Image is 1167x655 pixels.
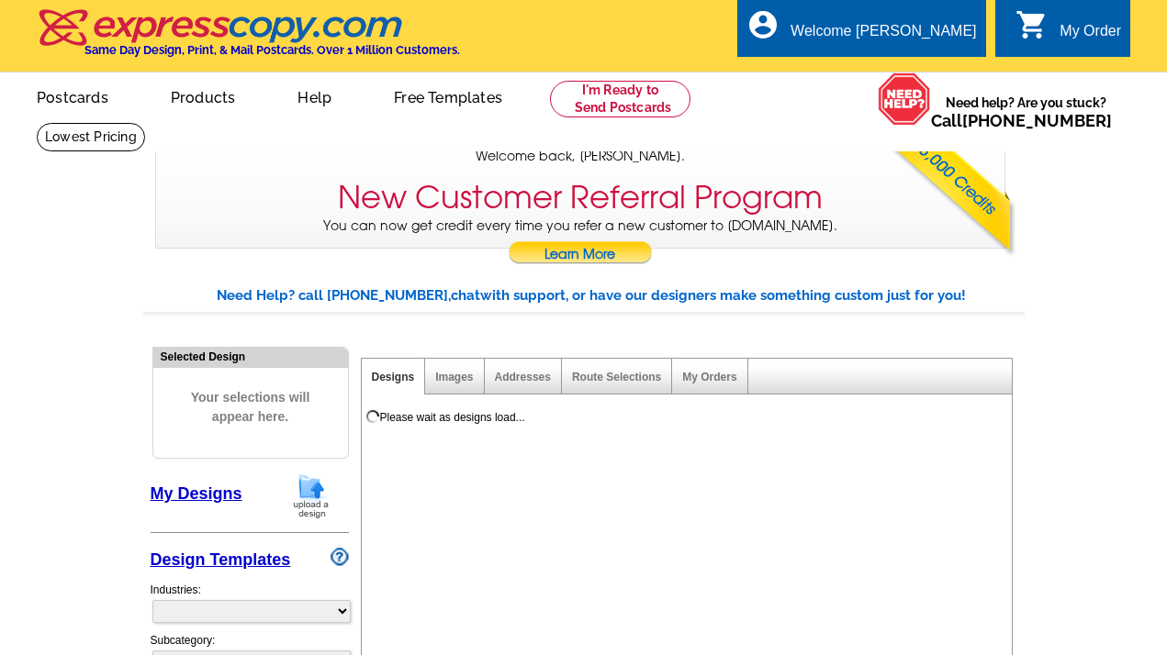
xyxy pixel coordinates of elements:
span: chat [451,287,480,304]
i: shopping_cart [1016,8,1049,41]
a: Addresses [495,371,551,383]
div: Selected Design [153,348,348,365]
div: Industries: [151,572,349,632]
a: Images [435,371,473,383]
span: Call [931,111,1112,130]
div: My Order [1060,23,1121,49]
a: Design Templates [151,550,291,569]
a: Learn More [508,241,653,269]
img: upload-design [287,472,335,519]
a: Designs [372,371,415,383]
a: [PHONE_NUMBER] [962,111,1112,130]
a: My Orders [682,371,736,383]
img: loading... [365,409,380,424]
span: Your selections will appear here. [167,370,334,445]
i: account_circle [746,8,780,41]
img: design-wizard-help-icon.png [331,548,349,566]
a: Postcards [7,74,138,117]
span: Need help? Are you stuck? [931,94,1121,130]
a: shopping_cart My Order [1016,20,1121,43]
div: Please wait as designs load... [380,409,525,426]
span: Welcome back, [PERSON_NAME]. [476,147,685,166]
a: Help [268,74,361,117]
p: You can now get credit every time you refer a new customer to [DOMAIN_NAME]. [156,216,1004,269]
h4: Same Day Design, Print, & Mail Postcards. Over 1 Million Customers. [84,43,460,57]
a: Products [141,74,265,117]
a: Free Templates [365,74,532,117]
div: Welcome [PERSON_NAME] [791,23,976,49]
div: Need Help? call [PHONE_NUMBER], with support, or have our designers make something custom just fo... [217,285,1025,306]
img: help [878,72,931,125]
h3: New Customer Referral Program [338,179,823,216]
a: Same Day Design, Print, & Mail Postcards. Over 1 Million Customers. [37,22,460,57]
a: Route Selections [572,371,661,383]
a: My Designs [151,484,242,503]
